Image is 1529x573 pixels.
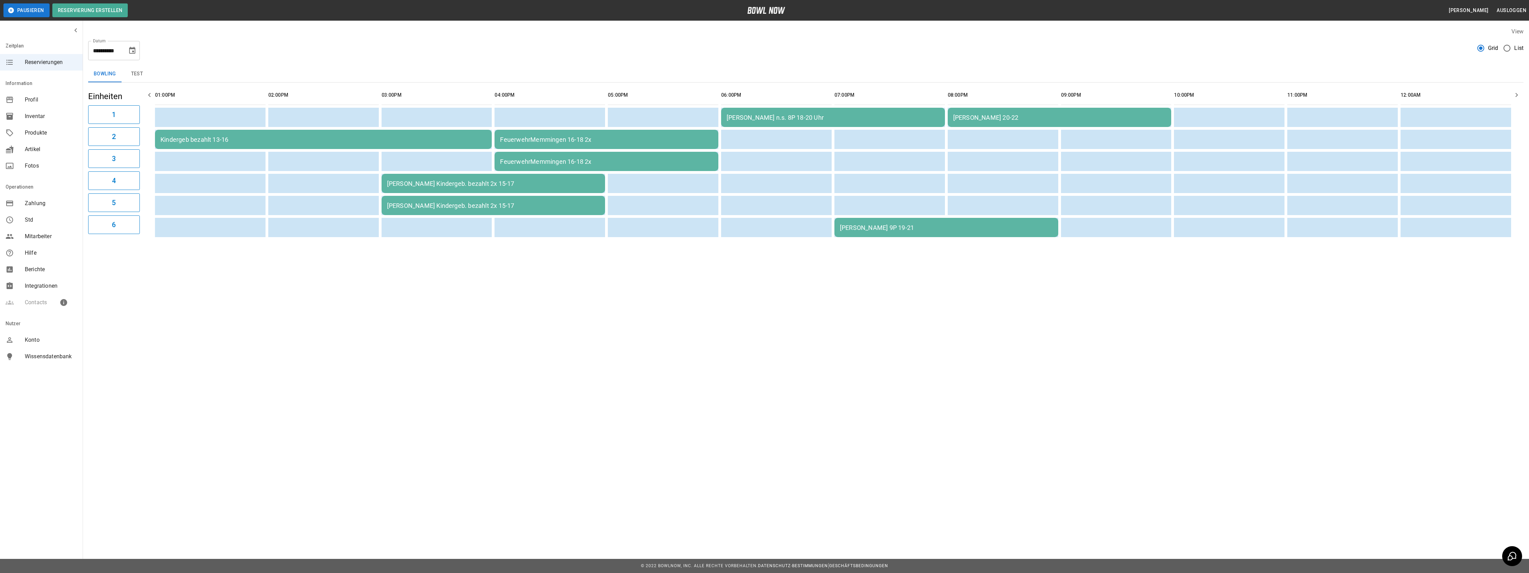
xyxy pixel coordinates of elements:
div: [PERSON_NAME] Kindergeb. bezahlt 2x 15-17 [387,180,600,187]
button: Pausieren [3,3,50,17]
button: 6 [88,215,140,234]
button: test [122,66,153,82]
span: Produkte [25,129,77,137]
span: © 2022 BowlNow, Inc. Alle Rechte vorbehalten. [641,563,758,568]
div: inventory tabs [88,66,1523,82]
span: Hilfe [25,249,77,257]
h5: Einheiten [88,91,140,102]
a: Geschäftsbedingungen [829,563,888,568]
a: Datenschutz-Bestimmungen [758,563,828,568]
div: [PERSON_NAME] n.s. 8P 18-20 Uhr [727,114,939,121]
button: 2 [88,127,140,146]
div: [PERSON_NAME] 9P 19-21 [840,224,1053,231]
span: List [1514,44,1523,52]
span: Inventar [25,112,77,120]
div: [PERSON_NAME] 20-22 [953,114,1166,121]
img: logo [747,7,785,14]
span: Berichte [25,265,77,274]
th: 12:00AM [1401,85,1511,105]
th: 03:00PM [382,85,492,105]
span: Std [25,216,77,224]
div: [PERSON_NAME] Kindergeb. bezahlt 2x 15-17 [387,202,600,209]
h6: 1 [112,109,116,120]
h6: 3 [112,153,116,164]
th: 08:00PM [948,85,1058,105]
th: 02:00PM [268,85,379,105]
button: 1 [88,105,140,124]
span: Zahlung [25,199,77,208]
button: [PERSON_NAME] [1446,4,1491,17]
table: sticky table [152,83,1514,240]
h6: 6 [112,219,116,230]
th: 06:00PM [721,85,832,105]
label: View [1511,28,1523,35]
th: 07:00PM [834,85,945,105]
button: 3 [88,149,140,168]
h6: 5 [112,197,116,208]
button: Reservierung erstellen [52,3,128,17]
div: Kindergeb bezahlt 13-16 [160,136,486,143]
div: FeuerwehrMemmingen 16-18 2x [500,136,713,143]
h6: 4 [112,175,116,186]
th: 01:00PM [155,85,266,105]
th: 04:00PM [495,85,605,105]
button: Choose date, selected date is 11. Okt. 2025 [125,44,139,57]
span: Artikel [25,145,77,153]
div: FeuerwehrMemmingen 16-18 2x [500,158,713,165]
span: Profil [25,96,77,104]
th: 05:00PM [608,85,718,105]
span: Integrationen [25,282,77,290]
th: 11:00PM [1287,85,1398,105]
span: Mitarbeiter [25,232,77,241]
th: 09:00PM [1061,85,1172,105]
button: Ausloggen [1494,4,1529,17]
h6: 2 [112,131,116,142]
button: 4 [88,171,140,190]
button: 5 [88,193,140,212]
span: Konto [25,336,77,344]
span: Wissensdatenbank [25,352,77,361]
span: Grid [1488,44,1498,52]
button: Bowling [88,66,122,82]
span: Fotos [25,162,77,170]
th: 10:00PM [1174,85,1284,105]
span: Reservierungen [25,58,77,66]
